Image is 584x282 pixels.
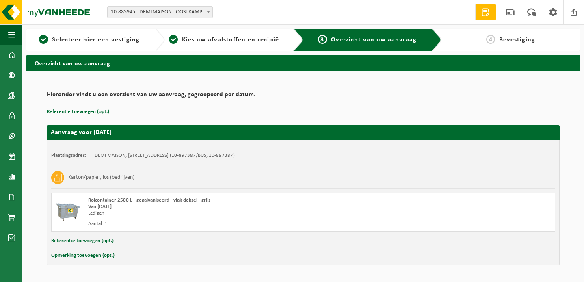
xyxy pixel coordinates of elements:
[26,55,580,71] h2: Overzicht van uw aanvraag
[52,37,140,43] span: Selecteer hier een vestiging
[88,221,336,227] div: Aantal: 1
[182,37,294,43] span: Kies uw afvalstoffen en recipiënten
[51,250,115,261] button: Opmerking toevoegen (opt.)
[88,197,210,203] span: Rolcontainer 2500 L - gegalvaniseerd - vlak deksel - grijs
[331,37,417,43] span: Overzicht van uw aanvraag
[39,35,48,44] span: 1
[499,37,535,43] span: Bevestiging
[169,35,178,44] span: 2
[56,197,80,221] img: WB-2500-GAL-GY-01.png
[486,35,495,44] span: 4
[68,171,134,184] h3: Karton/papier, los (bedrijven)
[30,35,149,45] a: 1Selecteer hier een vestiging
[88,204,112,209] strong: Van [DATE]
[51,236,114,246] button: Referentie toevoegen (opt.)
[169,35,287,45] a: 2Kies uw afvalstoffen en recipiënten
[88,210,336,217] div: Ledigen
[51,129,112,136] strong: Aanvraag voor [DATE]
[51,153,87,158] strong: Plaatsingsadres:
[108,7,212,18] span: 10-885945 - DEMIMAISON - OOSTKAMP
[107,6,213,18] span: 10-885945 - DEMIMAISON - OOSTKAMP
[95,152,235,159] td: DEMI MAISON, [STREET_ADDRESS] (10-897387/BUS, 10-897387)
[318,35,327,44] span: 3
[47,106,109,117] button: Referentie toevoegen (opt.)
[47,91,560,102] h2: Hieronder vindt u een overzicht van uw aanvraag, gegroepeerd per datum.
